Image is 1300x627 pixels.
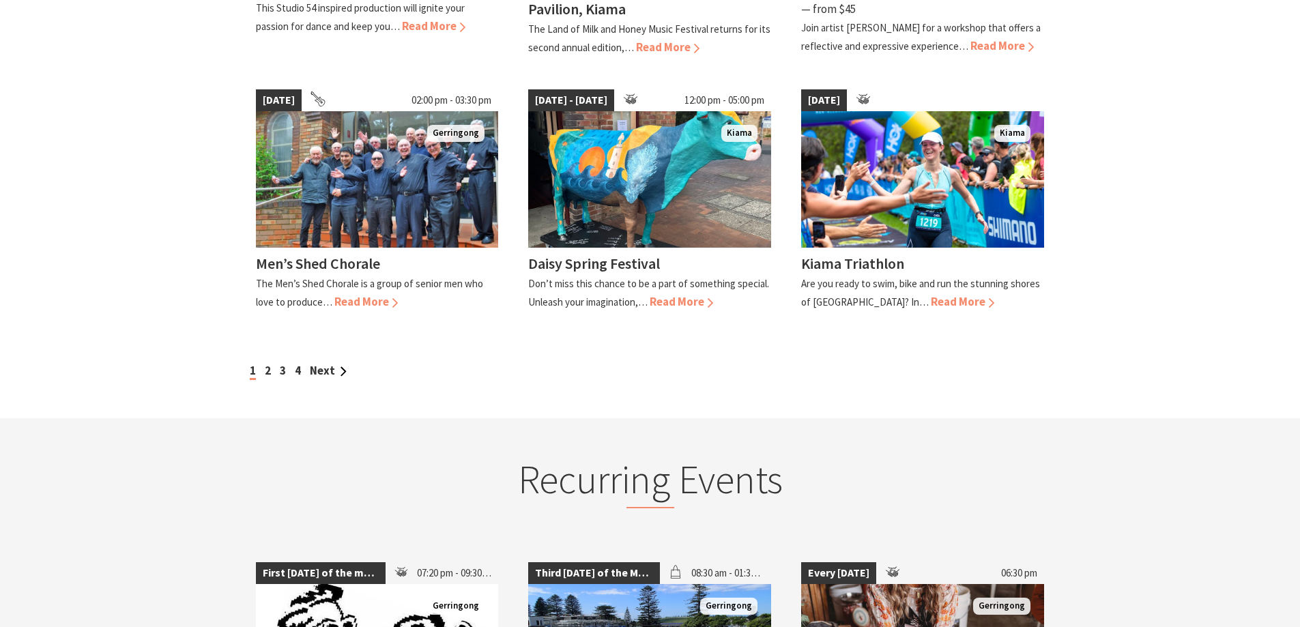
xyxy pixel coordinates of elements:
[256,89,302,111] span: [DATE]
[410,562,498,584] span: 07:20 pm - 09:30 pm
[334,294,398,309] span: Read More
[256,1,465,33] p: This Studio 54 inspired production will ignite your passion for dance and keep you…
[256,111,499,248] img: Members of the Chorale standing on steps
[256,89,499,311] a: [DATE] 02:00 pm - 03:30 pm Members of the Chorale standing on steps Gerringong Men’s Shed Chorale...
[650,294,713,309] span: Read More
[636,40,699,55] span: Read More
[801,111,1044,248] img: kiamatriathlon
[310,363,347,378] a: Next
[383,456,918,509] h2: Recurring Events
[405,89,498,111] span: 02:00 pm - 03:30 pm
[280,363,286,378] a: 3
[801,277,1040,308] p: Are you ready to swim, bike and run the stunning shores of [GEOGRAPHIC_DATA]? In…
[931,294,994,309] span: Read More
[678,89,771,111] span: 12:00 pm - 05:00 pm
[256,254,380,273] h4: Men’s Shed Chorale
[994,125,1030,142] span: Kiama
[528,89,614,111] span: [DATE] - [DATE]
[994,562,1044,584] span: 06:30 pm
[801,254,904,273] h4: Kiama Triathlon
[684,562,772,584] span: 08:30 am - 01:30 pm
[801,89,847,111] span: [DATE]
[801,1,856,16] span: ⁠— from $45
[528,562,659,584] span: Third [DATE] of the Month
[256,277,483,308] p: The Men’s Shed Chorale is a group of senior men who love to produce…
[256,562,386,584] span: First [DATE] of the month
[427,598,485,615] span: Gerringong
[528,254,660,273] h4: Daisy Spring Festival
[970,38,1034,53] span: Read More
[528,23,770,54] p: The Land of Milk and Honey Music Festival returns for its second annual edition,…
[528,89,771,311] a: [DATE] - [DATE] 12:00 pm - 05:00 pm Dairy Cow Art Kiama Daisy Spring Festival Don’t miss this cha...
[801,562,876,584] span: Every [DATE]
[973,598,1030,615] span: Gerringong
[265,363,271,378] a: 2
[700,598,757,615] span: Gerringong
[801,21,1041,53] p: Join artist [PERSON_NAME] for a workshop that offers a reflective and expressive experience…
[295,363,301,378] a: 4
[427,125,485,142] span: Gerringong
[528,111,771,248] img: Dairy Cow Art
[250,363,256,380] span: 1
[402,18,465,33] span: Read More
[801,89,1044,311] a: [DATE] kiamatriathlon Kiama Kiama Triathlon Are you ready to swim, bike and run the stunning shor...
[721,125,757,142] span: Kiama
[528,277,769,308] p: Don’t miss this chance to be a part of something special. Unleash your imagination,…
